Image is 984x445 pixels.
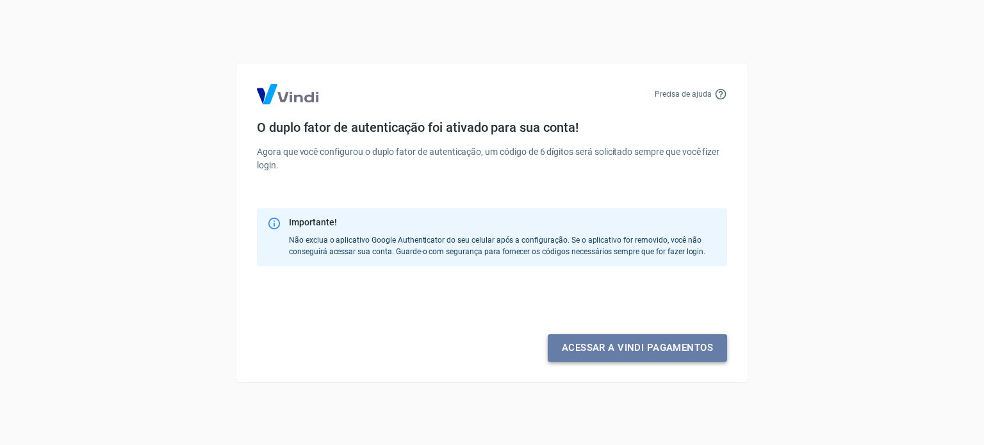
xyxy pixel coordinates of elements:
h4: O duplo fator de autenticação foi ativado para sua conta! [257,120,727,135]
p: Agora que você configurou o duplo fator de autenticação, um código de 6 dígitos será solicitado s... [257,145,727,172]
a: Acessar a Vindi pagamentos [548,334,727,361]
img: Logo Vind [257,84,318,104]
div: Importante! [289,216,717,229]
p: Precisa de ajuda [655,88,712,100]
div: Não exclua o aplicativo Google Authenticator do seu celular após a configuração. Se o aplicativo ... [289,212,717,263]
